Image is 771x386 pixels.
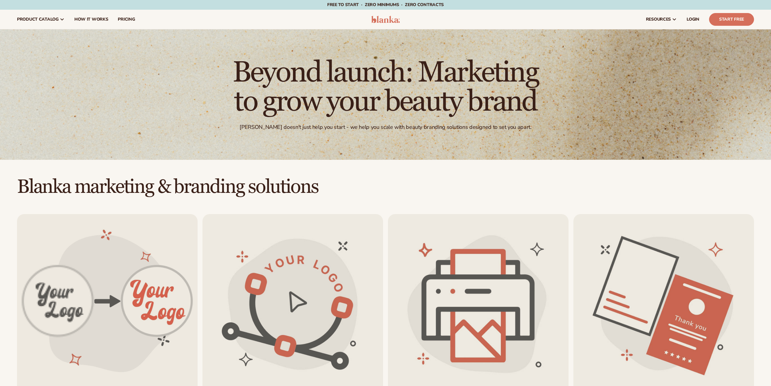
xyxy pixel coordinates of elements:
span: product catalog [17,17,59,22]
span: LOGIN [687,17,699,22]
a: product catalog [12,10,70,29]
a: How It Works [70,10,113,29]
span: Free to start · ZERO minimums · ZERO contracts [327,2,444,8]
span: How It Works [74,17,108,22]
a: resources [641,10,682,29]
a: LOGIN [682,10,704,29]
img: logo [371,16,400,23]
span: pricing [118,17,135,22]
a: Start Free [709,13,754,26]
div: [PERSON_NAME] doesn't just help you start - we help you scale with beauty branding solutions desi... [239,124,531,131]
a: pricing [113,10,140,29]
span: resources [646,17,671,22]
h1: Beyond launch: Marketing to grow your beauty brand [219,58,552,116]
